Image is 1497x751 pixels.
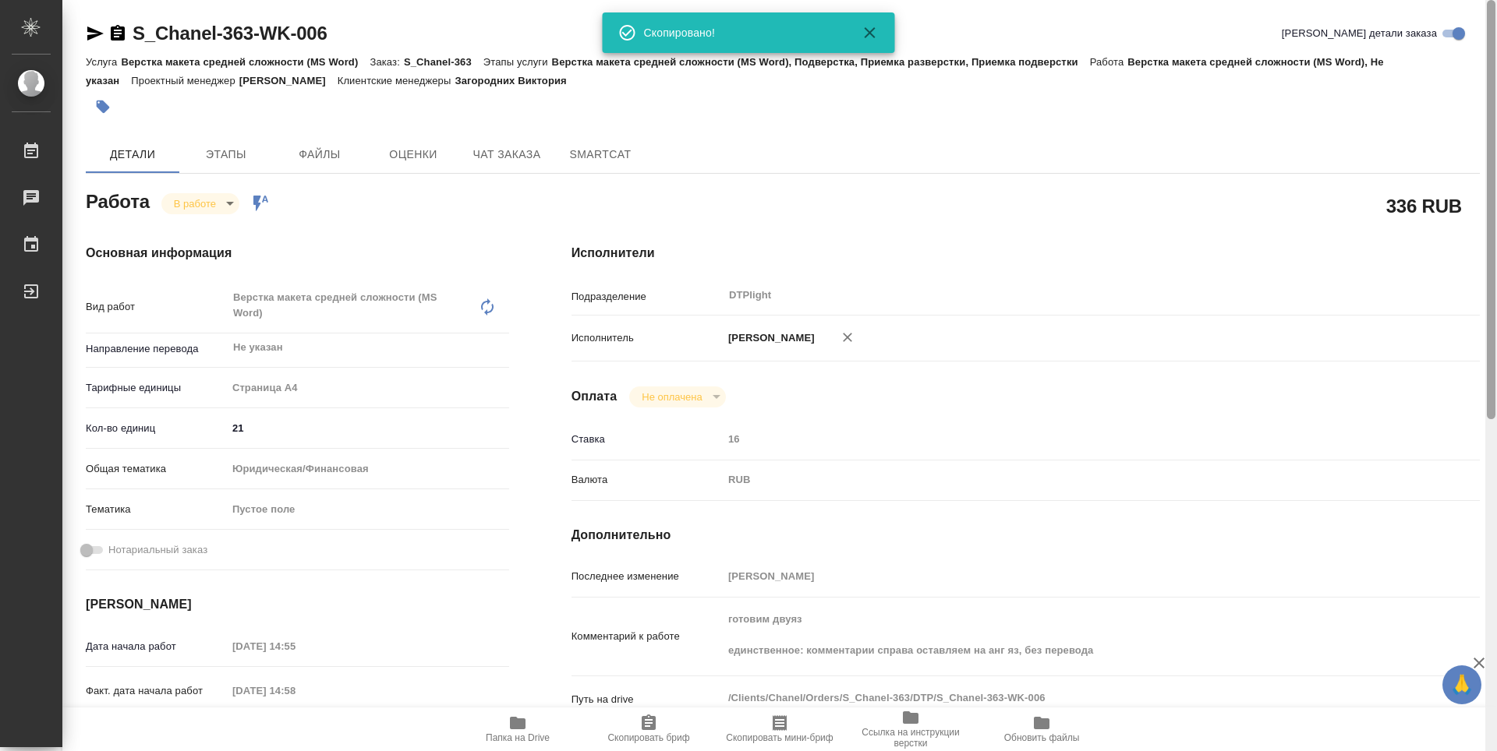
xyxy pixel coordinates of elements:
p: [PERSON_NAME] [723,330,815,346]
h4: Основная информация [86,244,509,263]
p: Проектный менеджер [131,75,239,86]
h2: 336 RUB [1386,192,1462,219]
textarea: готовим двуяз единственное: комментарии справа оставляем на анг яз, без перевода [723,606,1404,664]
input: Пустое поле [723,565,1404,587]
div: Пустое поле [227,496,509,523]
div: Скопировано! [644,25,839,41]
a: S_Chanel-363-WK-006 [133,23,327,44]
p: Путь на drive [572,692,723,707]
span: Нотариальный заказ [108,542,207,558]
span: Чат заказа [469,145,544,164]
button: Ссылка на инструкции верстки [845,707,976,751]
p: Клиентские менеджеры [338,75,455,86]
button: Удалить исполнителя [830,320,865,354]
button: Обновить файлы [976,707,1107,751]
p: Этапы услуги [483,56,552,68]
p: Кол-во единиц [86,421,227,436]
button: Скопировать ссылку для ЯМессенджера [86,24,104,43]
span: SmartCat [563,145,638,164]
p: Комментарий к работе [572,629,723,644]
button: Скопировать ссылку [108,24,127,43]
button: 🙏 [1442,665,1481,704]
p: Общая тематика [86,461,227,477]
button: Скопировать бриф [583,707,714,751]
span: Этапы [189,145,264,164]
textarea: /Clients/Chanel/Orders/S_Chanel-363/DTP/S_Chanel-363-WK-006 [723,685,1404,711]
p: Тарифные единицы [86,380,227,396]
p: S_Chanel-363 [404,56,483,68]
p: Верстка макета средней сложности (MS Word) [121,56,370,68]
button: Скопировать мини-бриф [714,707,845,751]
button: Закрыть [851,23,889,42]
span: Скопировать бриф [607,732,689,743]
p: Ставка [572,432,723,447]
p: Услуга [86,56,121,68]
button: В работе [169,197,221,210]
p: Факт. дата начала работ [86,683,227,699]
span: [PERSON_NAME] детали заказа [1282,26,1437,41]
span: Файлы [282,145,357,164]
p: Верстка макета средней сложности (MS Word), Подверстка, Приемка разверстки, Приемка подверстки [552,56,1090,68]
div: RUB [723,467,1404,493]
div: Юридическая/Финансовая [227,456,509,482]
p: Тематика [86,502,227,517]
span: Скопировать мини-бриф [726,732,833,743]
p: Вид работ [86,299,227,315]
p: Заказ: [370,56,403,68]
div: Пустое поле [232,502,490,517]
span: Ссылка на инструкции верстки [855,727,967,749]
span: Оценки [376,145,451,164]
button: Не оплачена [637,390,706,404]
p: Валюта [572,472,723,488]
p: [PERSON_NAME] [239,75,338,86]
p: Загородних Виктория [455,75,578,86]
p: Последнее изменение [572,569,723,584]
input: Пустое поле [723,428,1404,450]
h4: Исполнители [572,244,1480,263]
input: ✎ Введи что-нибудь [227,417,509,439]
h4: [PERSON_NAME] [86,595,509,614]
span: Обновить файлы [1004,732,1080,743]
h4: Оплата [572,387,618,406]
p: Дата начала работ [86,639,227,654]
p: Подразделение [572,289,723,305]
span: 🙏 [1449,668,1475,701]
p: Исполнитель [572,330,723,346]
div: В работе [629,386,725,407]
span: Папка на Drive [486,732,550,743]
button: Папка на Drive [452,707,583,751]
input: Пустое поле [227,635,363,658]
p: Направление перевода [86,341,227,357]
button: Добавить тэг [86,90,120,124]
div: Страница А4 [227,375,509,401]
h4: Дополнительно [572,526,1480,545]
h2: Работа [86,186,150,214]
span: Детали [95,145,170,164]
p: Работа [1090,56,1128,68]
input: Пустое поле [227,679,363,702]
div: В работе [161,193,239,214]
